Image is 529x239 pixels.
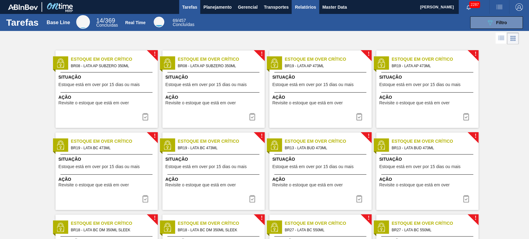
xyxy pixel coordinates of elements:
span: ! [261,52,262,56]
span: Estoque em Over Crítico [392,56,478,63]
span: ! [474,216,476,220]
span: Estoque em Over Crítico [71,138,158,145]
span: Revisite o estoque que está em over [59,101,129,105]
span: Situação [59,156,156,163]
div: Real Time [173,19,194,27]
span: Situação [272,156,370,163]
span: Ação [379,176,477,183]
img: icon-task complete [462,113,470,120]
span: Ação [165,94,263,101]
span: ! [261,216,262,220]
span: Estoque está em over por 15 dias ou mais [379,82,461,87]
div: Completar tarefa: 30294745 [245,193,260,205]
span: Ação [59,176,156,183]
button: icon-task complete [459,111,474,123]
span: Planejamento [203,3,231,11]
span: Situação [379,74,477,80]
span: Relatórios [295,3,316,11]
span: Ação [379,94,477,101]
span: / 369 [96,17,115,24]
span: Revisite o estoque que está em over [165,183,236,187]
div: Real Time [125,20,146,25]
span: Estoque em Over Crítico [392,220,478,227]
span: Estoque em Over Crítico [392,138,478,145]
span: BR08 - LATA AP SUBZERO 350ML [71,63,153,69]
span: Concluídas [173,22,194,27]
img: status [270,223,279,232]
span: Estoque está em over por 15 dias ou mais [379,164,461,169]
img: status [56,223,65,232]
span: Estoque em Over Crítico [178,220,265,227]
span: ! [261,134,262,138]
button: icon-task complete [352,111,367,123]
span: Revisite o estoque que está em over [379,183,450,187]
span: BR08 - LATA AP SUBZERO 350ML [178,63,260,69]
img: icon-task complete [355,113,363,120]
div: Completar tarefa: 30294746 [352,193,367,205]
span: Revisite o estoque que está em over [272,101,343,105]
span: Revisite o estoque que está em over [165,101,236,105]
span: Situação [165,156,263,163]
span: Situação [379,156,477,163]
span: Estoque em Over Crítico [178,138,265,145]
span: BR13 - LATA BUD 473ML [392,145,474,151]
img: icon-task complete [462,195,470,202]
button: icon-task complete [245,193,260,205]
div: Base Line [76,15,90,29]
span: Estoque em Over Crítico [285,220,372,227]
img: Logout [515,3,523,11]
div: Completar tarefa: 30294743 [138,111,153,123]
span: Ação [59,94,156,101]
img: status [377,223,386,232]
img: status [56,59,65,68]
h1: Tarefas [6,19,39,26]
span: BR19 - LATA AP 473ML [285,63,367,69]
span: Estoque está em over por 15 dias ou mais [165,164,247,169]
span: 69 [173,18,178,23]
span: 2287 [469,1,480,8]
span: BR18 - LATA BC DM 350ML SLEEK [71,227,153,233]
img: icon-task complete [142,195,149,202]
span: BR19 - LATA BC 473ML [71,145,153,151]
button: icon-task complete [245,111,260,123]
span: Revisite o estoque que está em over [379,101,450,105]
img: TNhmsLtSVTkK8tSr43FrP2fwEKptu5GPRR3wAAAABJRU5ErkJggg== [8,4,38,10]
img: icon-task complete [142,113,149,120]
span: Estoque em Over Crítico [285,56,372,63]
span: BR27 - LATA BC 550ML [285,227,367,233]
span: Concluídas [96,23,118,28]
span: Ação [272,176,370,183]
span: BR18 - LATA BC DM 350ML SLEEK [178,227,260,233]
span: / 457 [173,18,186,23]
div: Visão em Lista [496,33,507,44]
img: status [56,141,65,150]
span: Ação [272,94,370,101]
span: BR19 - LATA AP 473ML [392,63,474,69]
div: Completar tarefa: 30294745 [138,193,153,205]
span: ! [154,52,156,56]
span: ! [474,52,476,56]
span: Ação [165,176,263,183]
span: Situação [272,74,370,80]
span: Estoque em Over Crítico [71,220,158,227]
span: Situação [59,74,156,80]
img: status [377,141,386,150]
button: Filtro [470,16,523,29]
img: status [377,59,386,68]
div: Base Line [47,20,70,25]
span: BR19 - LATA BC 473ML [178,145,260,151]
button: icon-task complete [138,111,153,123]
button: icon-task complete [352,193,367,205]
span: Estoque está em over por 15 dias ou mais [272,82,354,87]
img: status [163,141,172,150]
span: ! [154,216,156,220]
span: ! [474,134,476,138]
span: Estoque está em over por 15 dias ou mais [272,164,354,169]
span: Tarefas [182,3,197,11]
div: Completar tarefa: 30294744 [459,111,474,123]
div: Completar tarefa: 30294744 [352,111,367,123]
span: Estoque em Over Crítico [178,56,265,63]
img: status [163,223,172,232]
span: BR27 - LATA BC 550ML [392,227,474,233]
div: Real Time [154,17,164,27]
